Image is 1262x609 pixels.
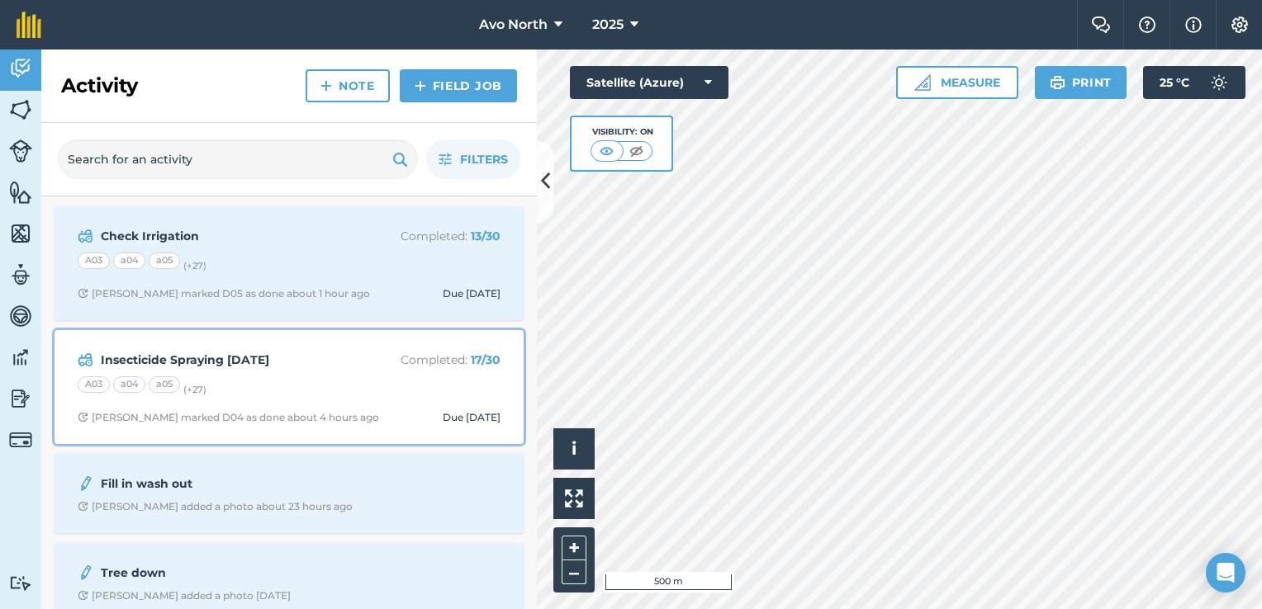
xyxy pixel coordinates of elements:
[78,474,94,493] img: svg+xml;base64,PD94bWwgdmVyc2lvbj0iMS4wIiBlbmNvZGluZz0idXRmLTgiPz4KPCEtLSBHZW5lcmF0b3I6IEFkb2JlIE...
[1160,66,1189,99] span: 25 ° C
[1091,17,1111,33] img: Two speech bubbles overlapping with the left bubble in the forefront
[1206,553,1245,592] div: Open Intercom Messenger
[626,143,647,159] img: svg+xml;base64,PHN2ZyB4bWxucz0iaHR0cDovL3d3dy53My5vcmcvMjAwMC9zdmciIHdpZHRoPSI1MCIgaGVpZ2h0PSI0MC...
[565,489,583,507] img: Four arrows, one pointing top left, one top right, one bottom right and the last bottom left
[78,411,379,424] div: [PERSON_NAME] marked D04 as done about 4 hours ago
[562,560,586,584] button: –
[78,226,93,246] img: svg+xml;base64,PD94bWwgdmVyc2lvbj0iMS4wIiBlbmNvZGluZz0idXRmLTgiPz4KPCEtLSBHZW5lcmF0b3I6IEFkb2JlIE...
[9,180,32,205] img: svg+xml;base64,PHN2ZyB4bWxucz0iaHR0cDovL3d3dy53My5vcmcvMjAwMC9zdmciIHdpZHRoPSI1NiIgaGVpZ2h0PSI2MC...
[914,74,931,91] img: Ruler icon
[9,428,32,451] img: svg+xml;base64,PD94bWwgdmVyc2lvbj0iMS4wIiBlbmNvZGluZz0idXRmLTgiPz4KPCEtLSBHZW5lcmF0b3I6IEFkb2JlIE...
[591,125,653,139] div: Visibility: On
[78,501,88,512] img: Clock with arrow pointing clockwise
[443,287,501,300] div: Due [DATE]
[78,563,94,583] img: svg+xml;base64,PD94bWwgdmVyc2lvbj0iMS4wIiBlbmNvZGluZz0idXRmLTgiPz4KPCEtLSBHZW5lcmF0b3I6IEFkb2JlIE...
[64,464,514,523] a: Fill in wash outClock with arrow pointing clockwise[PERSON_NAME] added a photo about 23 hours ago
[78,590,88,601] img: Clock with arrow pointing clockwise
[392,149,408,169] img: svg+xml;base64,PHN2ZyB4bWxucz0iaHR0cDovL3d3dy53My5vcmcvMjAwMC9zdmciIHdpZHRoPSIxOSIgaGVpZ2h0PSIyNC...
[183,384,206,395] small: (+ 27 )
[149,376,180,393] div: a05
[113,376,145,393] div: a04
[592,15,624,35] span: 2025
[896,66,1018,99] button: Measure
[1230,17,1250,33] img: A cog icon
[1185,15,1202,35] img: svg+xml;base64,PHN2ZyB4bWxucz0iaHR0cDovL3d3dy53My5vcmcvMjAwMC9zdmciIHdpZHRoPSIxNyIgaGVpZ2h0PSIxNy...
[1050,73,1065,92] img: svg+xml;base64,PHN2ZyB4bWxucz0iaHR0cDovL3d3dy53My5vcmcvMjAwMC9zdmciIHdpZHRoPSIxOSIgaGVpZ2h0PSIyNC...
[78,500,353,513] div: [PERSON_NAME] added a photo about 23 hours ago
[572,438,576,459] span: i
[415,76,426,96] img: svg+xml;base64,PHN2ZyB4bWxucz0iaHR0cDovL3d3dy53My5vcmcvMjAwMC9zdmciIHdpZHRoPSIxNCIgaGVpZ2h0PSIyNC...
[64,340,514,434] a: Insecticide Spraying [DATE]Completed: 17/30A03a04a05(+27)Clock with arrow pointing clockwise[PERS...
[101,227,363,245] strong: Check Irrigation
[101,351,363,369] strong: Insecticide Spraying [DATE]
[183,260,206,271] small: (+ 27 )
[9,262,32,287] img: svg+xml;base64,PD94bWwgdmVyc2lvbj0iMS4wIiBlbmNvZGluZz0idXRmLTgiPz4KPCEtLSBHZW5lcmF0b3I6IEFkb2JlIE...
[113,253,145,269] div: a04
[58,139,418,179] input: Search for an activity
[101,474,363,493] strong: Fill in wash out
[149,253,180,269] div: a05
[61,73,138,99] h2: Activity
[64,216,514,310] a: Check IrrigationCompleted: 13/30A03a04a05(+27)Clock with arrow pointing clockwise[PERSON_NAME] ma...
[471,229,501,243] strong: 13 / 30
[1035,66,1127,99] button: Print
[479,15,548,35] span: Avo North
[9,56,32,81] img: svg+xml;base64,PD94bWwgdmVyc2lvbj0iMS4wIiBlbmNvZGluZz0idXRmLTgiPz4KPCEtLSBHZW5lcmF0b3I6IEFkb2JlIE...
[78,253,110,269] div: A03
[9,575,32,591] img: svg+xml;base64,PD94bWwgdmVyc2lvbj0iMS4wIiBlbmNvZGluZz0idXRmLTgiPz4KPCEtLSBHZW5lcmF0b3I6IEFkb2JlIE...
[562,536,586,560] button: +
[78,287,370,300] div: [PERSON_NAME] marked D05 as done about 1 hour ago
[369,227,501,245] p: Completed :
[553,428,595,470] button: i
[9,386,32,411] img: svg+xml;base64,PD94bWwgdmVyc2lvbj0iMS4wIiBlbmNvZGluZz0idXRmLTgiPz4KPCEtLSBHZW5lcmF0b3I6IEFkb2JlIE...
[78,412,88,423] img: Clock with arrow pointing clockwise
[400,69,517,102] a: Field Job
[1203,66,1236,99] img: svg+xml;base64,PD94bWwgdmVyc2lvbj0iMS4wIiBlbmNvZGluZz0idXRmLTgiPz4KPCEtLSBHZW5lcmF0b3I6IEFkb2JlIE...
[443,411,501,424] div: Due [DATE]
[78,589,291,602] div: [PERSON_NAME] added a photo [DATE]
[78,376,110,393] div: A03
[471,352,501,367] strong: 17 / 30
[1143,66,1245,99] button: 25 °C
[320,76,332,96] img: svg+xml;base64,PHN2ZyB4bWxucz0iaHR0cDovL3d3dy53My5vcmcvMjAwMC9zdmciIHdpZHRoPSIxNCIgaGVpZ2h0PSIyNC...
[369,351,501,369] p: Completed :
[78,288,88,299] img: Clock with arrow pointing clockwise
[9,97,32,122] img: svg+xml;base64,PHN2ZyB4bWxucz0iaHR0cDovL3d3dy53My5vcmcvMjAwMC9zdmciIHdpZHRoPSI1NiIgaGVpZ2h0PSI2MC...
[9,304,32,328] img: svg+xml;base64,PD94bWwgdmVyc2lvbj0iMS4wIiBlbmNvZGluZz0idXRmLTgiPz4KPCEtLSBHZW5lcmF0b3I6IEFkb2JlIE...
[17,12,41,38] img: fieldmargin Logo
[9,221,32,246] img: svg+xml;base64,PHN2ZyB4bWxucz0iaHR0cDovL3d3dy53My5vcmcvMjAwMC9zdmciIHdpZHRoPSI1NiIgaGVpZ2h0PSI2MC...
[101,564,363,582] strong: Tree down
[460,150,508,168] span: Filters
[1137,17,1157,33] img: A question mark icon
[78,350,93,370] img: svg+xml;base64,PD94bWwgdmVyc2lvbj0iMS4wIiBlbmNvZGluZz0idXRmLTgiPz4KPCEtLSBHZW5lcmF0b3I6IEFkb2JlIE...
[306,69,390,102] a: Note
[9,139,32,163] img: svg+xml;base64,PD94bWwgdmVyc2lvbj0iMS4wIiBlbmNvZGluZz0idXRmLTgiPz4KPCEtLSBHZW5lcmF0b3I6IEFkb2JlIE...
[426,139,520,179] button: Filters
[9,345,32,370] img: svg+xml;base64,PD94bWwgdmVyc2lvbj0iMS4wIiBlbmNvZGluZz0idXRmLTgiPz4KPCEtLSBHZW5lcmF0b3I6IEFkb2JlIE...
[570,66,728,99] button: Satellite (Azure)
[596,143,617,159] img: svg+xml;base64,PHN2ZyB4bWxucz0iaHR0cDovL3d3dy53My5vcmcvMjAwMC9zdmciIHdpZHRoPSI1MCIgaGVpZ2h0PSI0MC...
